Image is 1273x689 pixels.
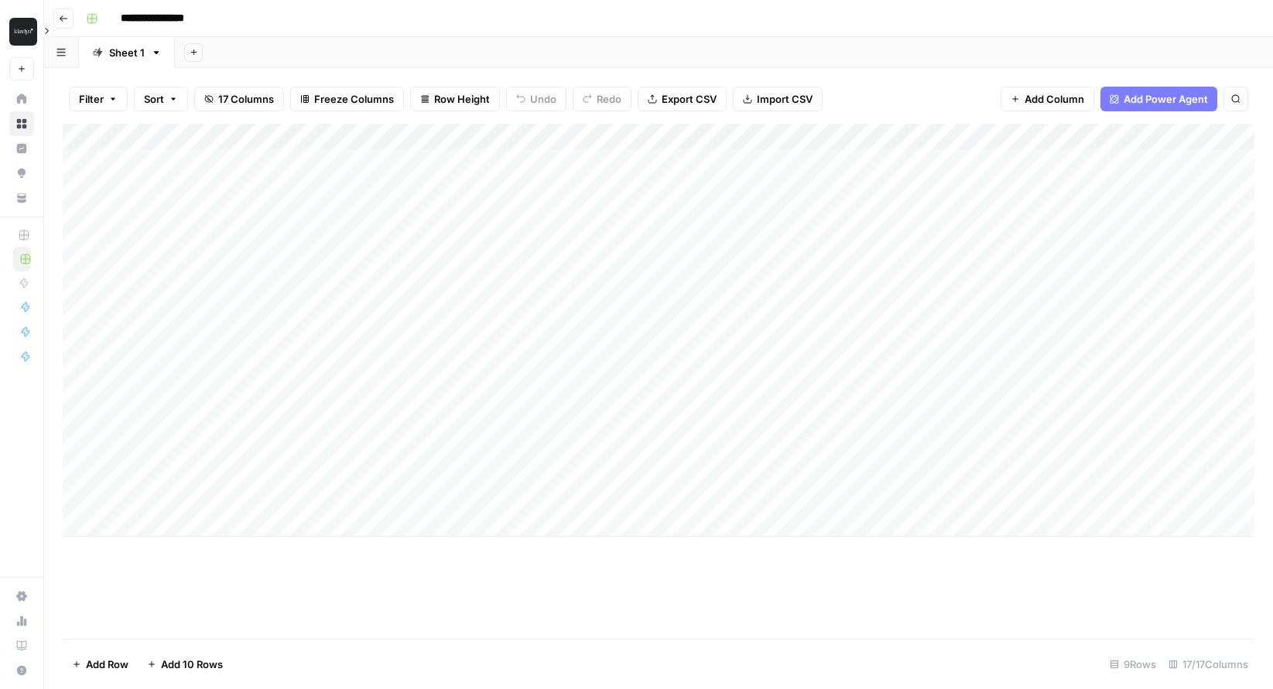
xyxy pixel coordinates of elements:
img: Klaviyo Logo [9,18,37,46]
button: 17 Columns [194,87,284,111]
button: Add Row [63,652,138,677]
div: 17/17 Columns [1162,652,1254,677]
a: Browse [9,111,34,136]
span: Export CSV [662,91,717,107]
button: Undo [506,87,566,111]
button: Help + Support [9,658,34,683]
span: Add Column [1025,91,1084,107]
div: Sheet 1 [109,45,145,60]
a: Insights [9,136,34,161]
span: Filter [79,91,104,107]
a: Settings [9,584,34,609]
span: Freeze Columns [314,91,394,107]
span: Import CSV [757,91,813,107]
span: Row Height [434,91,490,107]
a: Learning Hub [9,633,34,658]
button: Freeze Columns [290,87,404,111]
a: Usage [9,609,34,633]
span: Add 10 Rows [161,657,223,672]
button: Sort [134,87,188,111]
a: Your Data [9,186,34,210]
button: Add Power Agent [1100,87,1217,111]
span: Add Power Agent [1124,91,1208,107]
span: Add Row [86,657,128,672]
span: Undo [530,91,556,107]
a: Opportunities [9,161,34,186]
a: Home [9,87,34,111]
button: Import CSV [733,87,823,111]
button: Filter [69,87,128,111]
button: Row Height [410,87,500,111]
span: Redo [597,91,621,107]
span: Sort [144,91,164,107]
div: 9 Rows [1104,652,1162,677]
button: Export CSV [638,87,727,111]
a: Sheet 1 [79,37,175,68]
button: Add Column [1001,87,1094,111]
span: 17 Columns [218,91,274,107]
button: Add 10 Rows [138,652,232,677]
button: Redo [573,87,631,111]
button: Workspace: Klaviyo [9,12,34,51]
